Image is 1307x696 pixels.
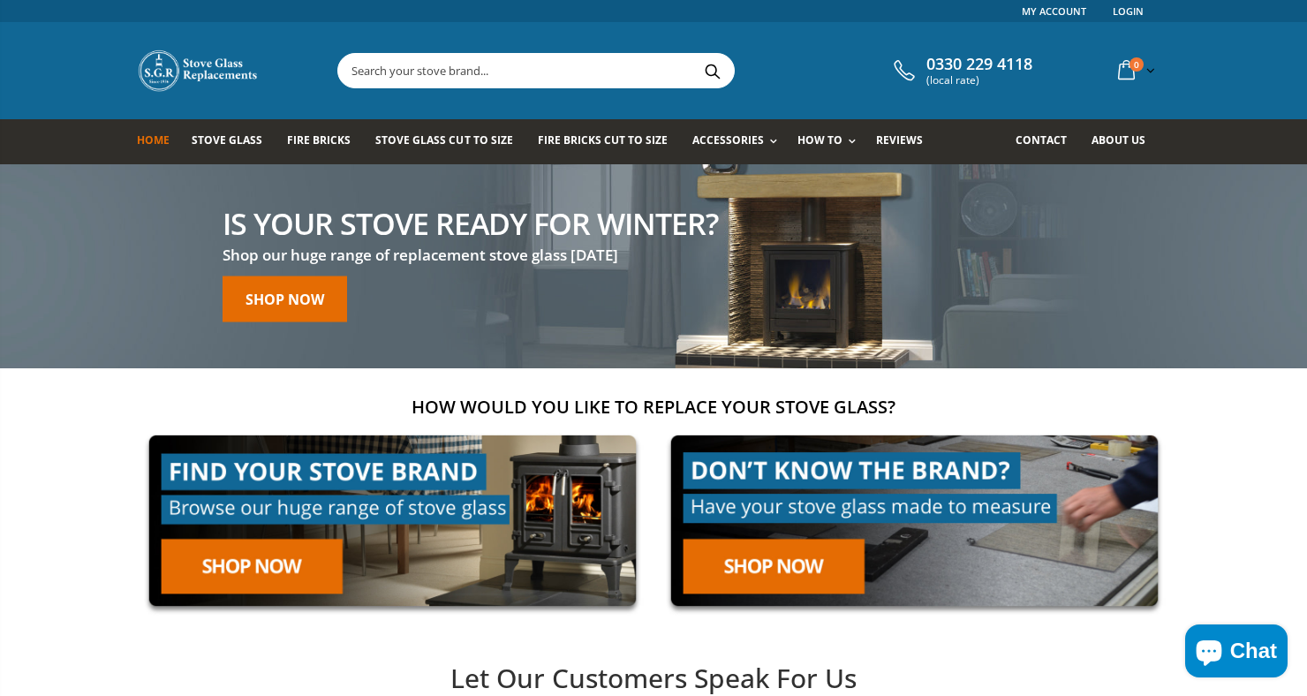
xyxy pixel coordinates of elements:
[692,119,786,164] a: Accessories
[375,132,512,148] span: Stove Glass Cut To Size
[192,119,276,164] a: Stove Glass
[137,395,1170,419] h2: How would you like to replace your stove glass?
[876,132,923,148] span: Reviews
[192,132,262,148] span: Stove Glass
[926,55,1032,74] span: 0330 229 4118
[692,132,764,148] span: Accessories
[137,119,183,164] a: Home
[1180,624,1293,682] inbox-online-store-chat: Shopify online store chat
[137,423,648,618] img: find-your-brand-cta_9b334d5d-5c94-48ed-825f-d7972bbdebd0.jpg
[137,49,261,93] img: Stove Glass Replacement
[538,119,681,164] a: Fire Bricks Cut To Size
[287,132,351,148] span: Fire Bricks
[926,74,1032,87] span: (local rate)
[1016,132,1067,148] span: Contact
[876,119,936,164] a: Reviews
[1111,53,1159,87] a: 0
[538,132,668,148] span: Fire Bricks Cut To Size
[1016,119,1080,164] a: Contact
[375,119,525,164] a: Stove Glass Cut To Size
[797,132,842,148] span: How To
[692,54,732,87] button: Search
[223,276,347,322] a: Shop now
[1092,119,1159,164] a: About us
[338,54,932,87] input: Search your stove brand...
[659,423,1170,618] img: made-to-measure-cta_2cd95ceb-d519-4648-b0cf-d2d338fdf11f.jpg
[1129,57,1144,72] span: 0
[223,245,718,265] h3: Shop our huge range of replacement stove glass [DATE]
[223,208,718,238] h2: Is your stove ready for winter?
[137,132,170,148] span: Home
[797,119,865,164] a: How To
[287,119,364,164] a: Fire Bricks
[1092,132,1145,148] span: About us
[889,55,1032,87] a: 0330 229 4118 (local rate)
